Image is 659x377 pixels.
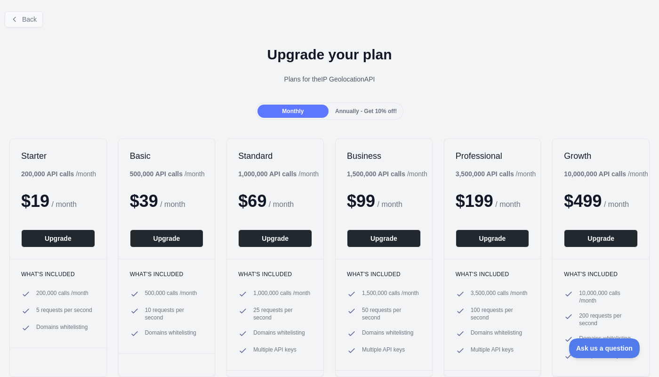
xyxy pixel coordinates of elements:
div: / month [456,169,536,179]
b: 10,000,000 API calls [564,170,626,178]
h2: Growth [564,150,638,162]
b: 1,500,000 API calls [347,170,405,178]
h2: Standard [238,150,312,162]
div: / month [238,169,319,179]
span: $ 99 [347,191,375,211]
span: $ 199 [456,191,493,211]
span: $ 69 [238,191,266,211]
div: / month [564,169,648,179]
span: $ 499 [564,191,602,211]
iframe: Toggle Customer Support [569,338,640,358]
div: / month [347,169,427,179]
h2: Business [347,150,421,162]
b: 3,500,000 API calls [456,170,514,178]
h2: Professional [456,150,530,162]
b: 1,000,000 API calls [238,170,297,178]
